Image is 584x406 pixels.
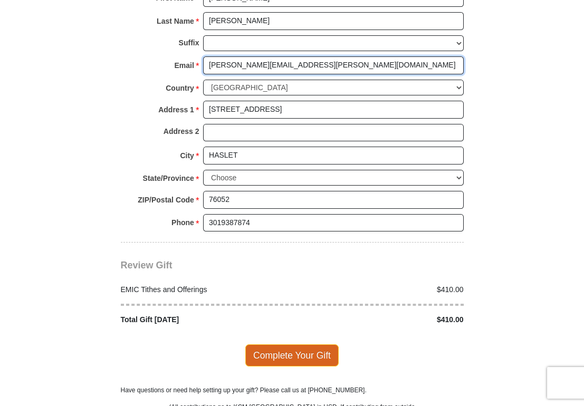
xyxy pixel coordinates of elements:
[180,148,194,163] strong: City
[158,102,194,117] strong: Address 1
[292,284,470,295] div: $410.00
[292,314,470,325] div: $410.00
[164,124,199,139] strong: Address 2
[171,215,194,230] strong: Phone
[138,192,194,207] strong: ZIP/Postal Code
[121,260,173,270] span: Review Gift
[115,284,292,295] div: EMIC Tithes and Offerings
[143,171,194,186] strong: State/Province
[179,35,199,50] strong: Suffix
[175,58,194,73] strong: Email
[121,385,464,395] p: Have questions or need help setting up your gift? Please call us at [PHONE_NUMBER].
[245,344,339,366] span: Complete Your Gift
[115,314,292,325] div: Total Gift [DATE]
[166,81,194,95] strong: Country
[157,14,194,28] strong: Last Name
